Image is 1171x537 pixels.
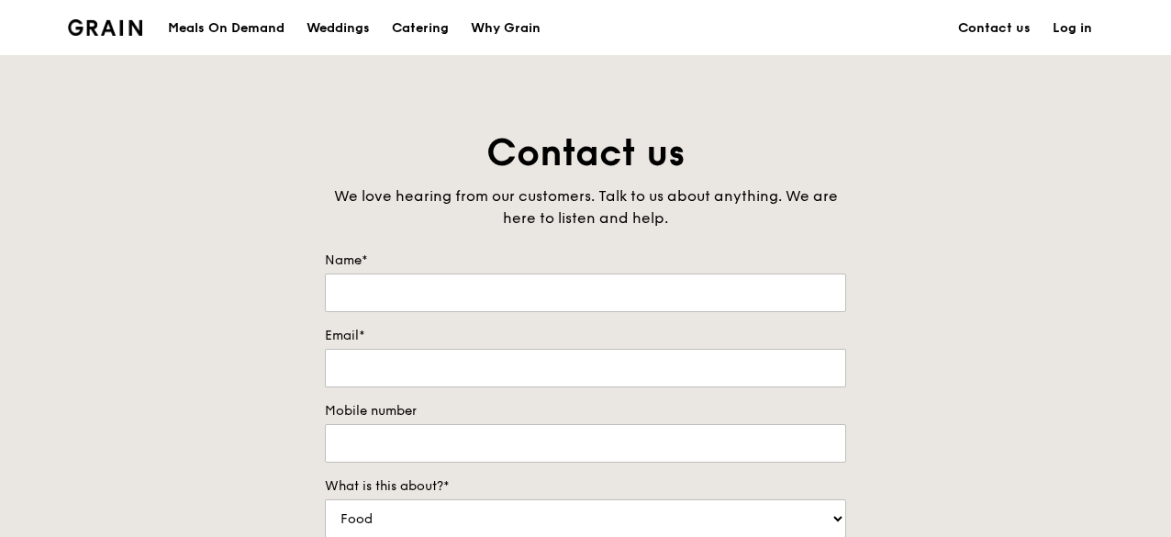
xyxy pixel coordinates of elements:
[307,1,370,56] div: Weddings
[947,1,1042,56] a: Contact us
[1042,1,1103,56] a: Log in
[392,1,449,56] div: Catering
[68,19,142,36] img: Grain
[471,1,541,56] div: Why Grain
[325,402,846,420] label: Mobile number
[168,1,284,56] div: Meals On Demand
[325,185,846,229] div: We love hearing from our customers. Talk to us about anything. We are here to listen and help.
[325,252,846,270] label: Name*
[381,1,460,56] a: Catering
[325,129,846,178] h1: Contact us
[460,1,552,56] a: Why Grain
[325,327,846,345] label: Email*
[296,1,381,56] a: Weddings
[325,477,846,496] label: What is this about?*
